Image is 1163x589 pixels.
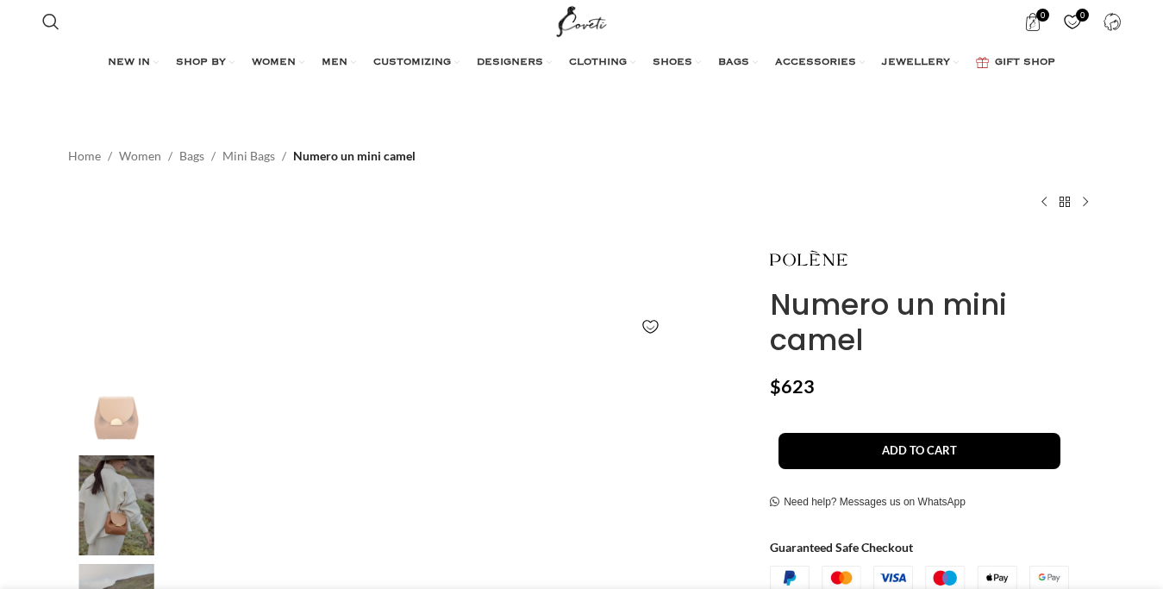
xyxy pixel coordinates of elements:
span: ACCESSORIES [775,56,856,70]
a: CLOTHING [569,46,635,80]
button: Add to cart [778,433,1060,469]
a: BAGS [718,46,758,80]
h1: Numero un mini camel [770,287,1095,358]
div: My Wishlist [1054,4,1090,39]
a: Home [68,147,101,166]
span: 0 [1036,9,1049,22]
span: 0 [1076,9,1089,22]
span: DESIGNERS [477,56,543,70]
span: SHOP BY [176,56,226,70]
a: CUSTOMIZING [373,46,460,80]
span: BAGS [718,56,749,70]
img: Polene [64,346,169,447]
span: GIFT SHOP [995,56,1055,70]
a: Previous product [1034,191,1054,212]
a: SHOES [653,46,701,80]
a: Need help? Messages us on WhatsApp [770,496,966,510]
span: SHOES [653,56,692,70]
a: ACCESSORIES [775,46,865,80]
a: SHOP BY [176,46,234,80]
a: Women [119,147,161,166]
span: WOMEN [252,56,296,70]
a: NEW IN [108,46,159,80]
a: Site logo [553,13,610,28]
img: GiftBag [976,57,989,68]
a: Bags [179,147,204,166]
a: JEWELLERY [882,46,959,80]
span: JEWELLERY [882,56,950,70]
img: Polene [770,238,847,279]
strong: Guaranteed Safe Checkout [770,540,913,555]
span: MEN [322,56,347,70]
a: Mini Bags [222,147,275,166]
span: Numero un mini camel [293,147,416,166]
span: NEW IN [108,56,150,70]
div: Main navigation [34,46,1130,80]
a: Search [34,4,68,39]
a: DESIGNERS [477,46,552,80]
a: MEN [322,46,356,80]
span: CLOTHING [569,56,627,70]
a: GIFT SHOP [976,46,1055,80]
bdi: 623 [770,375,815,398]
a: 0 [1054,4,1090,39]
a: WOMEN [252,46,304,80]
a: Next product [1075,191,1096,212]
span: CUSTOMIZING [373,56,451,70]
img: Polene bag [64,455,169,556]
a: 0 [1015,4,1050,39]
nav: Breadcrumb [68,147,416,166]
span: $ [770,375,781,398]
